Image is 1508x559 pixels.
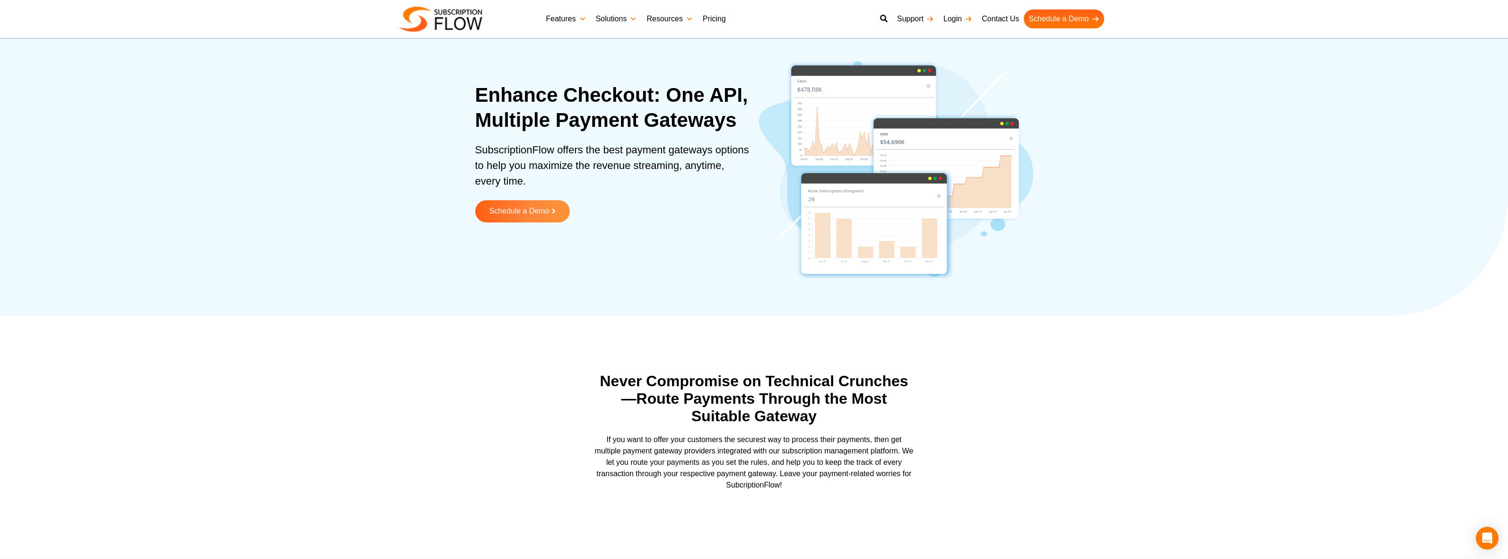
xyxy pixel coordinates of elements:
[939,9,977,28] a: Login
[541,9,591,28] a: Features
[489,207,549,215] span: Schedule a Demo
[591,9,642,28] a: Solutions
[475,200,570,222] a: Schedule a Demo
[1476,527,1499,550] div: Open Intercom Messenger
[593,434,915,491] p: If you want to offer your customers the securest way to process their payments, then get multiple...
[642,9,697,28] a: Resources
[475,142,750,189] p: SubscriptionFlow offers the best payment gateways options to help you maximize the revenue stream...
[475,83,750,133] h1: Enhance Checkout: One API, Multiple Payment Gateways
[1024,9,1104,28] a: Schedule a Demo
[977,9,1024,28] a: Contact Us
[698,9,731,28] a: Pricing
[759,59,1033,280] img: pricing-engine-banner
[400,7,482,32] img: Subscriptionflow
[892,9,939,28] a: Support
[593,373,915,425] h2: Never Compromise on Technical Crunches—Route Payments Through the Most Suitable Gateway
